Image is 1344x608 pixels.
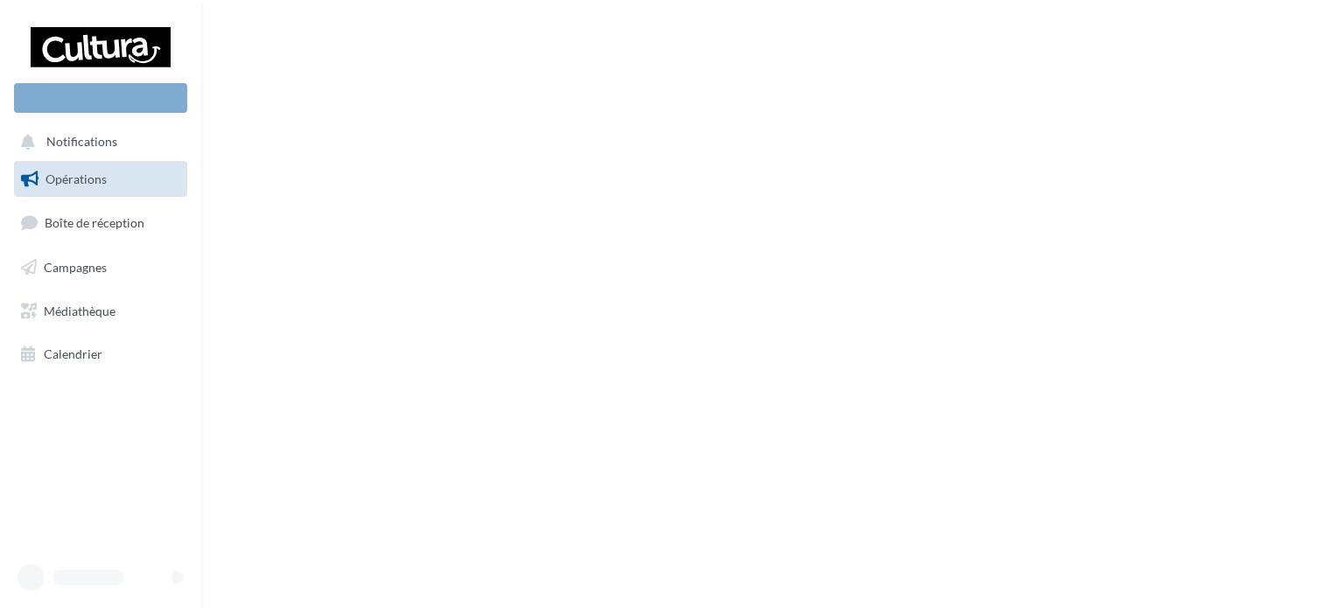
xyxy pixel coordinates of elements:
span: Notifications [46,135,117,150]
span: Campagnes [44,260,107,275]
a: Médiathèque [10,293,191,330]
a: Boîte de réception [10,204,191,241]
span: Calendrier [44,346,102,361]
span: Opérations [45,171,107,186]
div: Nouvelle campagne [14,83,187,113]
span: Boîte de réception [45,215,144,230]
a: Campagnes [10,249,191,286]
a: Calendrier [10,336,191,373]
a: Opérations [10,161,191,198]
span: Médiathèque [44,303,115,318]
